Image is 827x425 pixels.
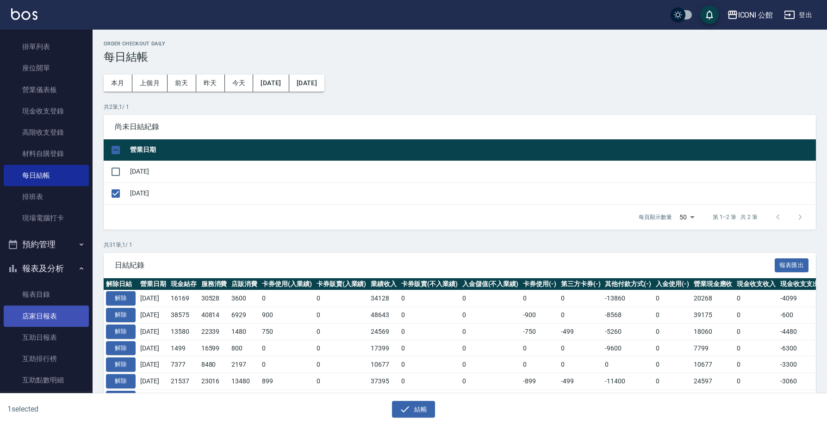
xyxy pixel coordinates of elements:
td: 38575 [168,307,199,324]
button: 登出 [780,6,816,24]
td: [DATE] [128,161,816,182]
td: [DATE] [138,307,168,324]
a: 每日結帳 [4,165,89,186]
td: 10677 [691,356,735,373]
td: 0 [521,356,559,373]
td: [DATE] [138,389,168,406]
td: 750 [260,323,314,340]
a: 店家日報表 [4,306,89,327]
td: 900 [260,307,314,324]
td: 7377 [168,356,199,373]
td: 22339 [199,323,230,340]
td: 0 [734,389,778,406]
td: 13580 [168,323,199,340]
button: 解除 [106,291,136,306]
td: 0 [314,373,369,390]
td: -499 [559,323,603,340]
th: 現金結存 [168,278,199,290]
td: -900 [521,307,559,324]
td: 0 [734,340,778,356]
td: 0 [314,356,369,373]
td: 0 [314,307,369,324]
h2: Order checkout daily [104,41,816,47]
td: 0 [559,356,603,373]
a: 掛單列表 [4,36,89,57]
td: 0 [399,340,460,356]
td: 34128 [368,290,399,307]
th: 店販消費 [229,278,260,290]
td: [DATE] [138,340,168,356]
td: [DATE] [128,182,816,204]
td: 0 [460,373,521,390]
td: 0 [734,356,778,373]
a: 高階收支登錄 [4,122,89,143]
td: 3600 [229,290,260,307]
td: 0 [653,340,691,356]
td: 0 [734,290,778,307]
div: ICONI 公館 [738,9,773,21]
button: 預約管理 [4,232,89,256]
div: 50 [676,205,698,230]
td: 16599 [199,340,230,356]
button: 解除 [106,308,136,322]
th: 營業現金應收 [691,278,735,290]
td: -11400 [603,373,653,390]
p: 共 31 筆, 1 / 1 [104,241,816,249]
button: [DATE] [253,75,289,92]
td: 30528 [199,290,230,307]
td: 0 [734,323,778,340]
td: [DATE] [138,290,168,307]
p: 共 2 筆, 1 / 1 [104,103,816,111]
td: 37395 [368,373,399,390]
td: 1499 [168,340,199,356]
td: -750 [521,323,559,340]
td: -13860 [603,290,653,307]
td: 0 [653,290,691,307]
button: 昨天 [196,75,225,92]
td: 16169 [168,290,199,307]
th: 卡券使用(入業績) [260,278,314,290]
p: 每頁顯示數量 [639,213,672,221]
td: 18060 [691,323,735,340]
h6: 1 selected [7,403,205,415]
td: 7799 [691,340,735,356]
th: 業績收入 [368,278,399,290]
td: 40814 [199,307,230,324]
td: -8568 [603,307,653,324]
td: 0 [399,290,460,307]
td: 0 [559,389,603,406]
td: 35319 [691,389,735,406]
td: 0 [603,356,653,373]
td: 2197 [229,356,260,373]
td: 24569 [368,323,399,340]
button: 解除 [106,357,136,372]
img: Logo [11,8,37,20]
a: 互助點數明細 [4,369,89,391]
td: 17399 [368,340,399,356]
button: 解除 [106,341,136,356]
td: 800 [229,340,260,356]
td: 0 [260,340,314,356]
button: 上個月 [132,75,168,92]
a: 現金收支登錄 [4,100,89,122]
th: 入金儲值(不入業績) [460,278,521,290]
td: 20268 [691,290,735,307]
a: 現場電腦打卡 [4,207,89,229]
td: 0 [260,290,314,307]
td: 0 [399,323,460,340]
a: 全店業績分析表 [4,391,89,412]
td: -19506 [603,389,653,406]
button: 今天 [225,75,254,92]
td: 0 [559,340,603,356]
td: [DATE] [138,373,168,390]
td: 0 [460,290,521,307]
td: 0 [653,389,691,406]
td: 0 [734,307,778,324]
th: 營業日期 [138,278,168,290]
button: 本月 [104,75,132,92]
td: 0 [559,290,603,307]
td: 3600 [399,389,460,406]
th: 卡券販賣(入業績) [314,278,369,290]
td: -9600 [603,340,653,356]
h3: 每日結帳 [104,50,816,63]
